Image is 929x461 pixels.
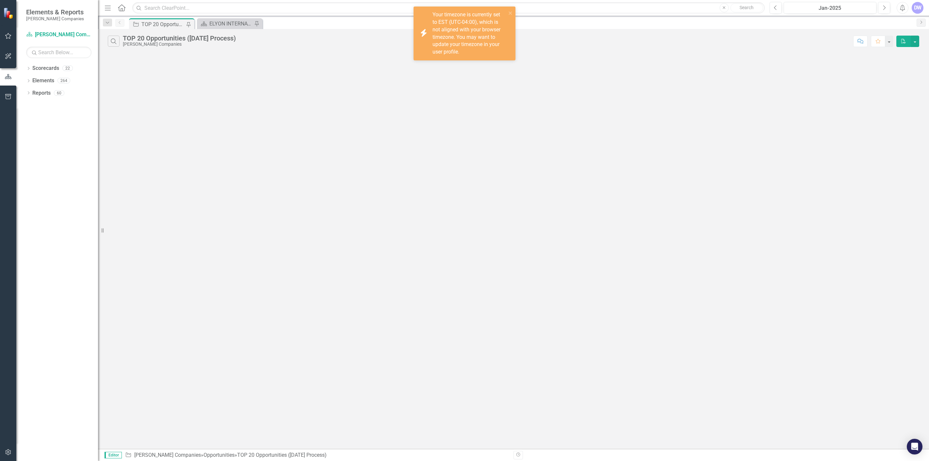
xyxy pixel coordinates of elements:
[32,65,59,72] a: Scorecards
[786,4,874,12] div: Jan-2025
[32,89,51,97] a: Reports
[740,5,754,10] span: Search
[32,77,54,85] a: Elements
[784,2,876,14] button: Jan-2025
[134,452,201,458] a: [PERSON_NAME] Companies
[62,66,73,71] div: 22
[125,452,509,459] div: » »
[730,3,763,12] button: Search
[26,16,84,21] small: [PERSON_NAME] Companies
[432,11,506,56] div: Your timezone is currently set to EST (UTC-04:00), which is not aligned with your browser timezon...
[912,2,923,14] button: DW
[199,20,253,28] a: ELYON INTERNATIONAL INC
[26,8,84,16] span: Elements & Reports
[54,90,64,96] div: 60
[105,452,122,458] span: Editor
[508,9,513,17] button: close
[26,31,91,39] a: [PERSON_NAME] Companies
[132,2,765,14] input: Search ClearPoint...
[907,439,922,454] div: Open Intercom Messenger
[123,35,236,42] div: TOP 20 Opportunities ([DATE] Process)
[123,42,236,47] div: [PERSON_NAME] Companies
[57,78,70,84] div: 264
[204,452,235,458] a: Opportunities
[26,47,91,58] input: Search Below...
[209,20,253,28] div: ELYON INTERNATIONAL INC
[141,20,185,28] div: TOP 20 Opportunities ([DATE] Process)
[237,452,327,458] div: TOP 20 Opportunities ([DATE] Process)
[3,7,15,19] img: ClearPoint Strategy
